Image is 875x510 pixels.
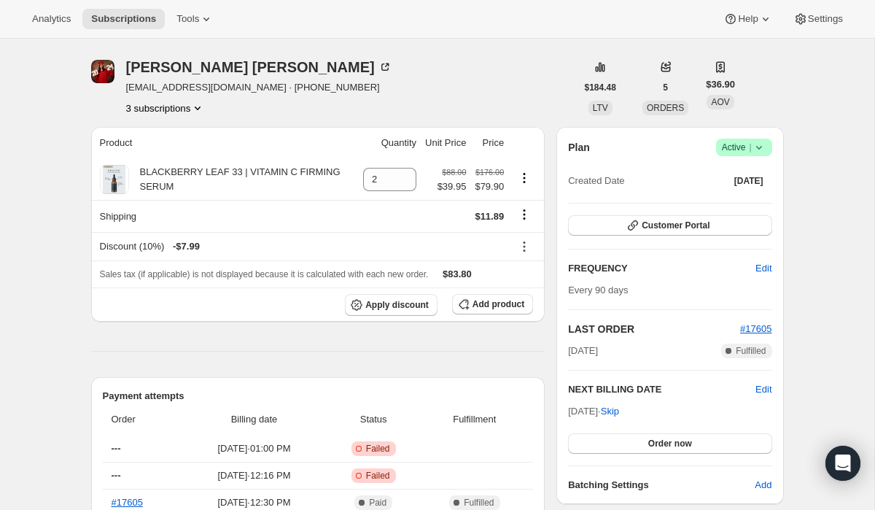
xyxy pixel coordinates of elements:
[568,174,624,188] span: Created Date
[747,257,780,280] button: Edit
[345,294,437,316] button: Apply discount
[726,171,772,191] button: [DATE]
[825,446,860,481] div: Open Intercom Messenger
[749,142,751,153] span: |
[568,433,771,454] button: Order now
[568,285,628,295] span: Every 90 days
[91,60,114,83] span: Claudia Pasillas
[112,497,143,508] a: #17605
[173,239,200,254] span: - $7.99
[366,470,390,482] span: Failed
[112,470,121,481] span: ---
[82,9,165,29] button: Subscriptions
[568,215,771,236] button: Customer Portal
[91,200,359,232] th: Shipping
[755,478,771,492] span: Add
[331,412,416,427] span: Status
[722,140,766,155] span: Active
[648,438,692,449] span: Order now
[513,170,536,186] button: Product actions
[168,9,222,29] button: Tools
[103,389,534,403] h2: Payment attempts
[647,103,684,113] span: ORDERS
[711,97,729,107] span: AOV
[475,211,504,222] span: $11.89
[576,77,625,98] button: $184.48
[464,497,494,509] span: Fulfilled
[443,268,472,279] span: $83.80
[23,9,79,29] button: Analytics
[100,269,429,279] span: Sales tax (if applicable) is not displayed because it is calculated with each new order.
[100,239,505,254] div: Discount (10%)
[129,165,355,194] div: BLACKBERRY LEAF 33 | VITAMIN C FIRMING SERUM
[475,168,504,177] small: $176.00
[740,322,771,336] button: #17605
[366,443,390,455] span: Failed
[568,140,590,155] h2: Plan
[126,60,392,74] div: [PERSON_NAME] [PERSON_NAME]
[568,478,755,492] h6: Batching Settings
[452,294,533,314] button: Add product
[740,323,771,334] a: #17605
[785,9,852,29] button: Settings
[663,82,668,93] span: 5
[568,406,619,417] span: [DATE] ·
[736,345,766,357] span: Fulfilled
[32,13,71,25] span: Analytics
[186,441,322,456] span: [DATE] · 01:00 PM
[715,9,781,29] button: Help
[369,497,386,509] span: Paid
[513,206,536,223] button: Shipping actions
[126,80,392,95] span: [EMAIL_ADDRESS][DOMAIN_NAME] · [PHONE_NUMBER]
[421,127,470,159] th: Unit Price
[568,261,755,276] h2: FREQUENCY
[91,13,156,25] span: Subscriptions
[585,82,616,93] span: $184.48
[706,77,735,92] span: $36.90
[112,443,121,454] span: ---
[654,77,677,98] button: 5
[593,103,608,113] span: LTV
[568,322,740,336] h2: LAST ORDER
[176,13,199,25] span: Tools
[359,127,421,159] th: Quantity
[475,179,504,194] span: $79.90
[568,382,755,397] h2: NEXT BILLING DATE
[568,344,598,358] span: [DATE]
[734,175,763,187] span: [DATE]
[126,101,206,115] button: Product actions
[592,400,628,423] button: Skip
[642,220,709,231] span: Customer Portal
[365,299,429,311] span: Apply discount
[472,298,524,310] span: Add product
[755,261,771,276] span: Edit
[755,382,771,397] button: Edit
[186,468,322,483] span: [DATE] · 12:16 PM
[186,412,322,427] span: Billing date
[437,179,467,194] span: $39.95
[103,403,182,436] th: Order
[738,13,758,25] span: Help
[470,127,508,159] th: Price
[442,168,466,177] small: $88.00
[808,13,843,25] span: Settings
[91,127,359,159] th: Product
[746,474,780,497] button: Add
[425,412,525,427] span: Fulfillment
[601,404,619,419] span: Skip
[186,495,322,510] span: [DATE] · 12:30 PM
